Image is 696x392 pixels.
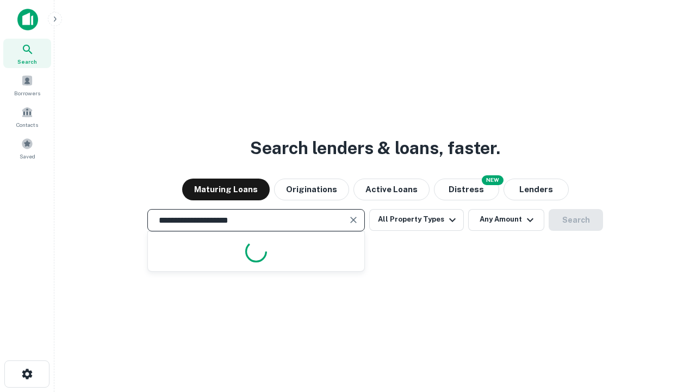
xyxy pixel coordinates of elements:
span: Search [17,57,37,66]
span: Borrowers [14,89,40,97]
button: Lenders [504,179,569,200]
span: Contacts [16,120,38,129]
h3: Search lenders & loans, faster. [250,135,500,161]
span: Saved [20,152,35,161]
button: Maturing Loans [182,179,270,200]
a: Borrowers [3,70,51,100]
button: Clear [346,212,361,228]
a: Saved [3,133,51,163]
button: Originations [274,179,349,200]
img: capitalize-icon.png [17,9,38,30]
button: Search distressed loans with lien and other non-mortgage details. [434,179,499,200]
button: All Property Types [369,209,464,231]
a: Search [3,39,51,68]
div: NEW [482,175,504,185]
button: Active Loans [353,179,430,200]
a: Contacts [3,102,51,131]
button: Any Amount [468,209,544,231]
iframe: Chat Widget [642,305,696,357]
